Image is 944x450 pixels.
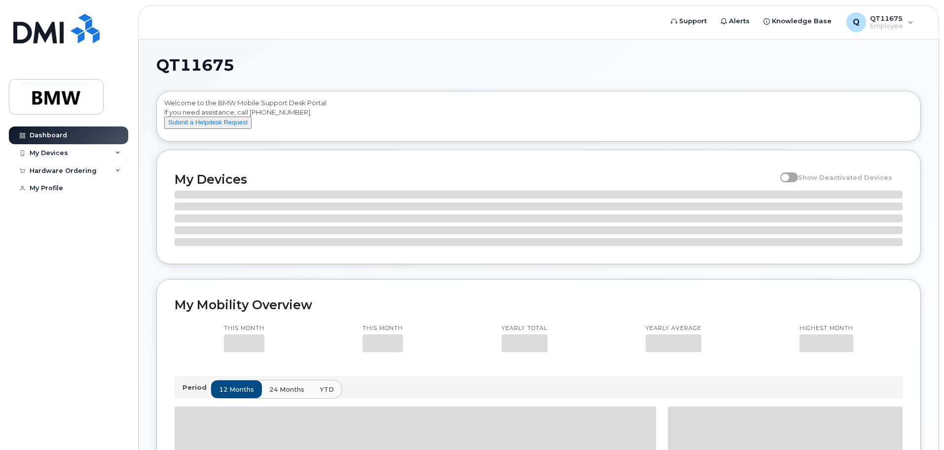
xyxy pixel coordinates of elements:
[164,98,913,138] div: Welcome to the BMW Mobile Support Desk Portal If you need assistance, call [PHONE_NUMBER].
[363,325,403,332] p: This month
[175,297,903,312] h2: My Mobility Overview
[780,168,788,176] input: Show Deactivated Devices
[175,172,775,187] h2: My Devices
[320,385,334,394] span: YTD
[224,325,264,332] p: This month
[269,385,304,394] span: 24 months
[156,58,234,73] span: QT11675
[798,173,892,181] span: Show Deactivated Devices
[182,383,211,392] p: Period
[646,325,701,332] p: Yearly average
[799,325,853,332] p: Highest month
[502,325,547,332] p: Yearly total
[164,117,252,129] button: Submit a Helpdesk Request
[164,118,252,126] a: Submit a Helpdesk Request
